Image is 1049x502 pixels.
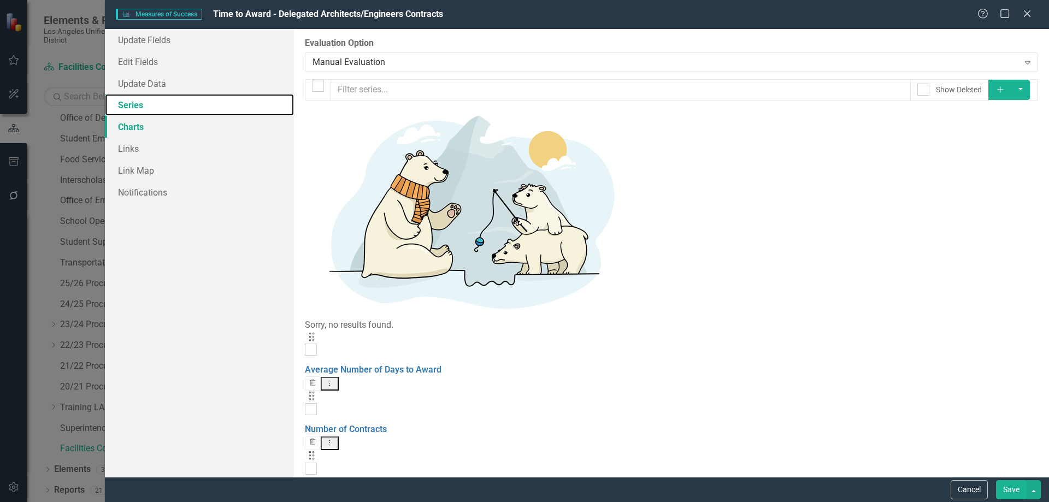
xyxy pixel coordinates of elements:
[105,160,294,181] a: Link Map
[105,138,294,160] a: Links
[105,51,294,73] a: Edit Fields
[305,319,1038,332] div: Sorry, no results found.
[105,94,294,116] a: Series
[996,480,1027,499] button: Save
[105,116,294,138] a: Charts
[116,9,202,20] span: Measures of Success
[951,480,988,499] button: Cancel
[331,79,911,101] input: Filter series...
[313,56,1019,68] div: Manual Evaluation
[105,29,294,51] a: Update Fields
[936,84,982,95] div: Show Deleted
[213,9,443,19] span: Time to Award - Delegated Architects/Engineers Contracts
[105,181,294,203] a: Notifications
[305,101,633,319] img: No results found
[305,364,441,375] a: Average Number of Days to Award
[105,73,294,95] a: Update Data
[305,424,387,434] a: Number of Contracts
[305,37,1038,50] label: Evaluation Option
